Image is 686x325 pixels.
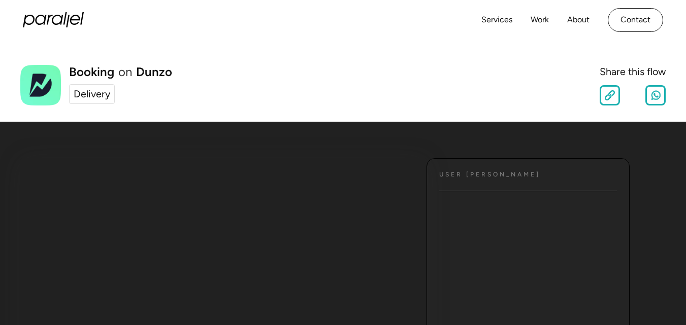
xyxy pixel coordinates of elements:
[118,66,132,78] div: on
[600,64,666,80] div: Share this flow
[69,84,115,104] a: Delivery
[23,12,84,27] a: home
[531,13,549,27] a: Work
[608,8,663,32] a: Contact
[481,13,512,27] a: Services
[74,87,110,102] div: Delivery
[69,66,114,78] h1: Booking
[136,66,172,78] a: Dunzo
[439,171,540,178] h4: User [PERSON_NAME]
[567,13,590,27] a: About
